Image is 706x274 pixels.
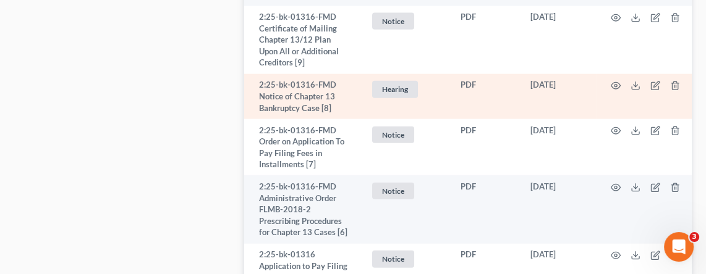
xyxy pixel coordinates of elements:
td: [DATE] [521,175,596,243]
a: Notice [370,181,441,201]
a: Notice [370,11,441,31]
td: PDF [451,119,521,176]
td: [DATE] [521,119,596,176]
td: PDF [451,175,521,243]
span: Notice [372,127,414,143]
td: [DATE] [521,6,596,74]
td: PDF [451,6,521,74]
a: Notice [370,249,441,269]
span: Notice [372,183,414,199]
td: [DATE] [521,74,596,119]
iframe: Intercom live chat [664,232,694,262]
span: Notice [372,251,414,267]
a: Hearing [370,79,441,99]
span: Notice [372,13,414,30]
td: 2:25-bk-01316-FMD Order on Application To Pay Filing Fees in Installments [7] [244,119,360,176]
td: 2:25-bk-01316-FMD Administrative Order FLMB-2018-2 Prescribing Procedures for Chapter 13 Cases [6] [244,175,360,243]
span: 3 [689,232,699,242]
td: 2:25-bk-01316-FMD Certificate of Mailing Chapter 13/12 Plan Upon All or Additional Creditors [9] [244,6,360,74]
td: PDF [451,74,521,119]
a: Notice [370,125,441,145]
td: 2:25-bk-01316-FMD Notice of Chapter 13 Bankruptcy Case [8] [244,74,360,119]
span: Hearing [372,81,418,98]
